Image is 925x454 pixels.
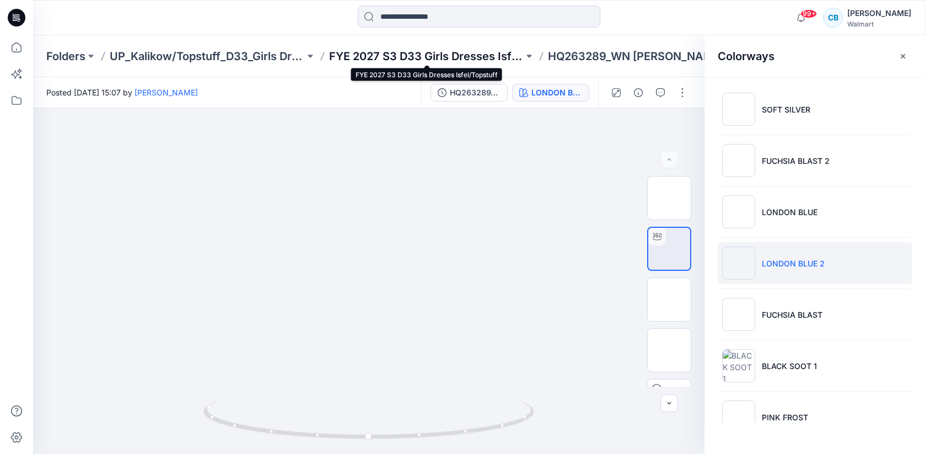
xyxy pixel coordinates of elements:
[823,8,843,28] div: CB
[800,9,817,18] span: 99+
[531,87,582,99] div: LONDON BLUE 2
[847,20,911,28] div: Walmart
[722,93,755,126] img: SOFT SILVER
[762,412,808,423] p: PINK FROST
[722,298,755,331] img: FUCHSIA BLAST
[46,87,198,98] span: Posted [DATE] 15:07 by
[762,309,822,321] p: FUCHSIA BLAST
[762,155,830,167] p: FUCHSIA BLAST 2
[722,195,755,228] img: LONDON BLUE
[722,400,755,434] img: PINK FROST
[847,7,911,20] div: [PERSON_NAME]
[762,206,818,218] p: LONDON BLUE
[718,50,775,63] h2: Colorways
[512,84,589,102] button: LONDON BLUE 2
[762,104,810,115] p: SOFT SILVER
[450,87,501,99] div: HQ263289_WN [PERSON_NAME] DRESS
[431,84,508,102] button: HQ263289_WN [PERSON_NAME] DRESS
[762,258,825,269] p: LONDON BLUE 2
[135,88,198,97] a: [PERSON_NAME]
[722,349,755,382] img: BLACK SOOT 1
[46,49,85,64] a: Folders
[110,49,305,64] a: UP_Kalikow/Topstuff_D33_Girls Dresses
[722,247,755,280] img: LONDON BLUE 2
[762,360,817,372] p: BLACK SOOT 1
[329,49,524,64] a: FYE 2027 S3 D33 Girls Dresses Isfel/Topstuff
[722,144,755,177] img: FUCHSIA BLAST 2
[630,84,647,102] button: Details
[548,49,743,64] p: HQ263289_WN [PERSON_NAME] DRESS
